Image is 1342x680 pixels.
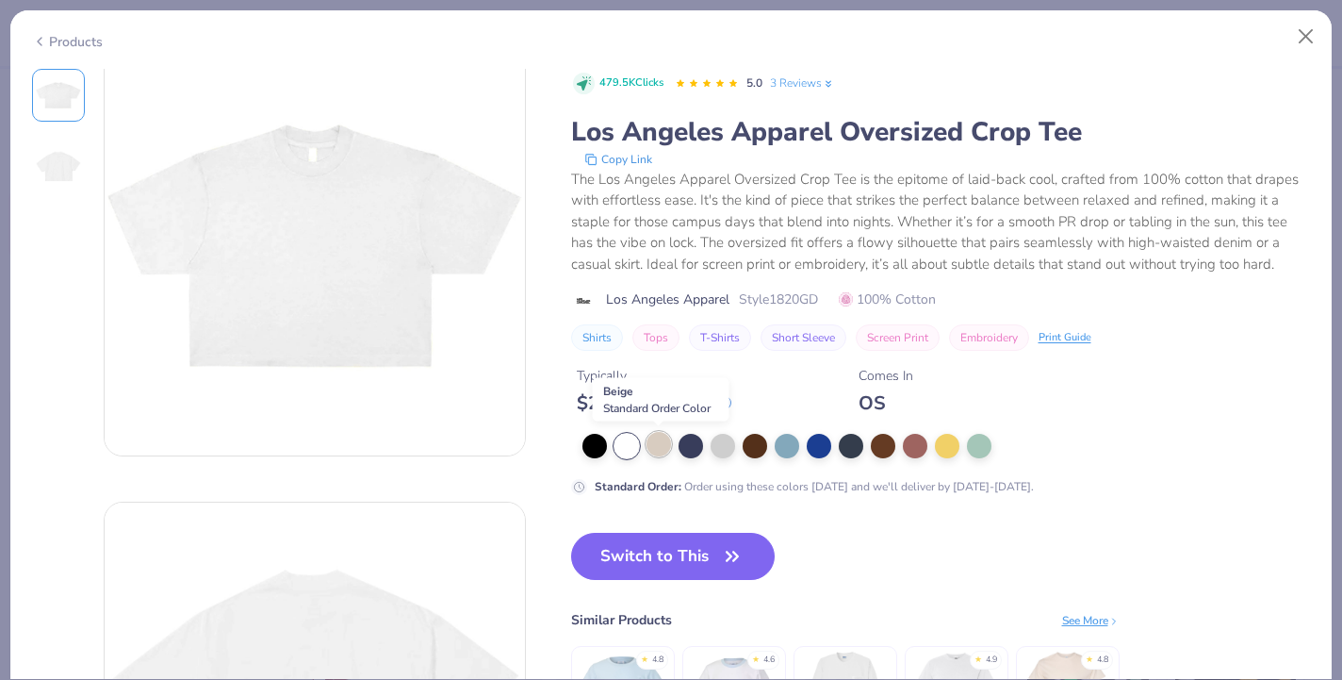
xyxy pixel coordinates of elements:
[949,324,1029,351] button: Embroidery
[577,391,731,415] div: $ 27.00 - $ 35.00
[1288,19,1324,55] button: Close
[641,654,648,661] div: ★
[32,32,103,52] div: Products
[856,324,940,351] button: Screen Print
[571,293,597,308] img: brand logo
[761,324,846,351] button: Short Sleeve
[577,366,731,386] div: Typically
[986,654,997,667] div: 4.9
[1097,654,1108,667] div: 4.8
[689,324,751,351] button: T-Shirts
[579,150,658,169] button: copy to clipboard
[1086,654,1093,661] div: ★
[746,75,762,91] span: 5.0
[105,35,525,456] img: Front
[1062,612,1120,629] div: See More
[571,169,1311,275] div: The Los Angeles Apparel Oversized Crop Tee is the epitome of laid-back cool, crafted from 100% co...
[595,479,681,494] strong: Standard Order :
[839,290,936,309] span: 100% Cotton
[675,69,739,99] div: 5.0 Stars
[571,324,623,351] button: Shirts
[599,75,663,91] span: 479.5K Clicks
[571,533,776,580] button: Switch to This
[752,654,760,661] div: ★
[571,114,1311,150] div: Los Angeles Apparel Oversized Crop Tee
[652,654,663,667] div: 4.8
[859,366,913,386] div: Comes In
[606,290,729,309] span: Los Angeles Apparel
[1039,330,1091,346] div: Print Guide
[770,75,835,91] a: 3 Reviews
[571,610,672,630] div: Similar Products
[603,401,711,416] span: Standard Order Color
[595,478,1034,495] div: Order using these colors [DATE] and we'll deliver by [DATE]-[DATE].
[859,391,913,415] div: OS
[632,324,679,351] button: Tops
[36,73,81,118] img: Front
[763,654,775,667] div: 4.6
[593,378,729,422] div: Beige
[36,144,81,190] img: Back
[974,654,982,661] div: ★
[739,290,818,309] span: Style 1820GD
